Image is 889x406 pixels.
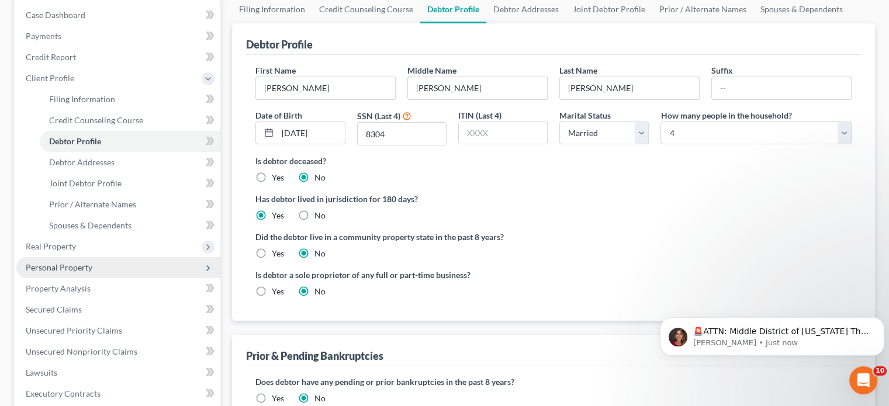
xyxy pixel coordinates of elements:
[559,109,611,122] label: Marital Status
[655,293,889,374] iframe: Intercom notifications message
[357,110,400,122] label: SSN (Last 4)
[272,286,284,297] label: Yes
[873,366,887,376] span: 10
[49,199,136,209] span: Prior / Alternate Names
[49,178,122,188] span: Joint Debtor Profile
[16,278,220,299] a: Property Analysis
[16,320,220,341] a: Unsecured Priority Claims
[40,152,220,173] a: Debtor Addresses
[49,115,143,125] span: Credit Counseling Course
[40,194,220,215] a: Prior / Alternate Names
[458,109,501,122] label: ITIN (Last 4)
[40,89,220,110] a: Filing Information
[26,52,76,62] span: Credit Report
[49,94,115,104] span: Filing Information
[16,299,220,320] a: Secured Claims
[255,269,548,281] label: Is debtor a sole proprietor of any full or part-time business?
[272,393,284,404] label: Yes
[26,283,91,293] span: Property Analysis
[255,231,852,243] label: Did the debtor live in a community property state in the past 8 years?
[49,220,132,230] span: Spouses & Dependents
[16,26,220,47] a: Payments
[16,341,220,362] a: Unsecured Nonpriority Claims
[255,109,302,122] label: Date of Birth
[314,286,326,297] label: No
[40,131,220,152] a: Debtor Profile
[40,173,220,194] a: Joint Debtor Profile
[26,346,137,356] span: Unsecured Nonpriority Claims
[711,64,733,77] label: Suffix
[246,37,313,51] div: Debtor Profile
[408,77,547,99] input: M.I
[272,248,284,259] label: Yes
[278,122,344,144] input: MM/DD/YYYY
[16,47,220,68] a: Credit Report
[16,383,220,404] a: Executory Contracts
[26,388,101,398] span: Executory Contracts
[272,210,284,221] label: Yes
[16,5,220,26] a: Case Dashboard
[246,349,383,363] div: Prior & Pending Bankruptcies
[26,367,57,377] span: Lawsuits
[849,366,877,394] iframe: Intercom live chat
[560,77,699,99] input: --
[358,123,446,145] input: XXXX
[49,136,101,146] span: Debtor Profile
[407,64,456,77] label: Middle Name
[314,210,326,221] label: No
[26,73,74,83] span: Client Profile
[255,376,852,388] label: Does debtor have any pending or prior bankruptcies in the past 8 years?
[314,393,326,404] label: No
[256,77,395,99] input: --
[40,110,220,131] a: Credit Counseling Course
[255,64,296,77] label: First Name
[26,304,82,314] span: Secured Claims
[314,172,326,183] label: No
[16,362,220,383] a: Lawsuits
[49,157,115,167] span: Debtor Addresses
[314,248,326,259] label: No
[26,325,122,335] span: Unsecured Priority Claims
[660,109,791,122] label: How many people in the household?
[459,122,547,144] input: XXXX
[559,64,597,77] label: Last Name
[26,10,85,20] span: Case Dashboard
[26,241,76,251] span: Real Property
[272,172,284,183] label: Yes
[26,262,92,272] span: Personal Property
[255,193,852,205] label: Has debtor lived in jurisdiction for 180 days?
[26,31,61,41] span: Payments
[255,155,852,167] label: Is debtor deceased?
[712,77,851,99] input: --
[40,215,220,236] a: Spouses & Dependents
